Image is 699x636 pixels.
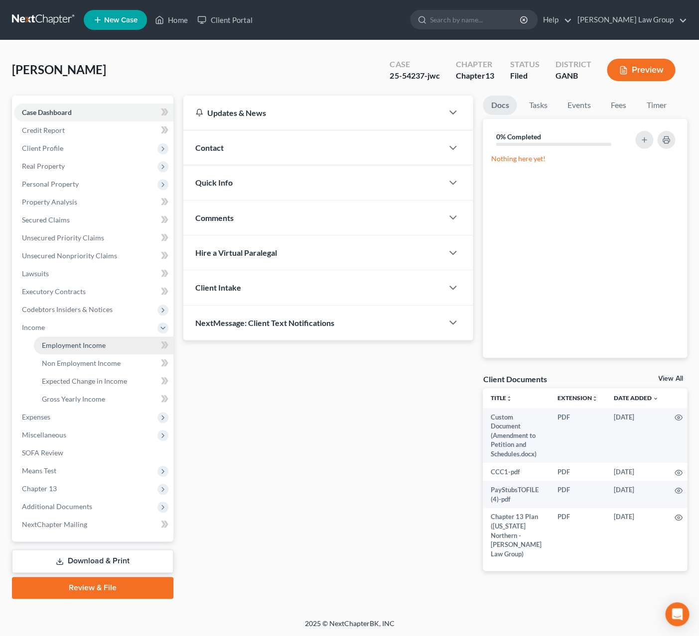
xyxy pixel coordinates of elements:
span: Personal Property [22,180,79,188]
span: 13 [485,71,494,80]
input: Search by name... [430,10,521,29]
span: Expenses [22,413,50,421]
span: New Case [104,16,138,24]
td: PayStubsTOFILE (4)-pdf [483,481,550,508]
td: Chapter 13 Plan ([US_STATE] Northern - [PERSON_NAME] Law Group) [483,508,550,563]
td: PDF [550,463,606,481]
span: Gross Yearly Income [42,395,105,403]
span: Client Intake [195,283,241,292]
td: [DATE] [606,481,667,508]
span: Unsecured Priority Claims [22,233,104,242]
a: SOFA Review [14,444,173,462]
a: Docs [483,96,517,115]
td: Custom Document (Amendment to Petition and Schedules.docx) [483,408,550,463]
span: Contact [195,143,224,152]
span: Secured Claims [22,215,70,224]
span: [PERSON_NAME] [12,62,106,77]
span: Property Analysis [22,198,77,206]
a: Tasks [521,96,555,115]
div: 25-54237-jwc [390,70,439,82]
a: Download & Print [12,549,173,573]
span: Lawsuits [22,269,49,278]
span: Hire a Virtual Paralegal [195,248,277,257]
a: Fees [602,96,634,115]
div: Status [510,59,539,70]
div: District [555,59,591,70]
span: Non Employment Income [42,359,121,367]
td: [DATE] [606,408,667,463]
td: PDF [550,481,606,508]
div: Open Intercom Messenger [665,602,689,626]
a: Help [538,11,571,29]
div: Updates & News [195,107,431,118]
div: GANB [555,70,591,82]
p: Nothing here yet! [491,154,679,164]
span: Comments [195,213,234,222]
a: Titleunfold_more [491,394,512,402]
a: Unsecured Nonpriority Claims [14,247,173,265]
span: Client Profile [22,144,63,152]
a: Credit Report [14,121,173,139]
a: [PERSON_NAME] Law Group [572,11,687,29]
div: Case [390,59,439,70]
i: unfold_more [506,396,512,402]
span: Miscellaneous [22,430,66,439]
a: Case Dashboard [14,104,173,121]
span: Unsecured Nonpriority Claims [22,251,117,260]
td: [DATE] [606,508,667,563]
span: Chapter 13 [22,484,57,493]
span: Additional Documents [22,502,92,511]
span: Means Test [22,466,56,475]
a: NextChapter Mailing [14,516,173,533]
span: SOFA Review [22,448,63,457]
div: Filed [510,70,539,82]
i: expand_more [653,396,659,402]
a: Executory Contracts [14,283,173,301]
span: NextMessage: Client Text Notifications [195,318,334,327]
a: Gross Yearly Income [34,390,173,408]
span: Real Property [22,162,65,170]
a: Property Analysis [14,193,173,211]
a: Expected Change in Income [34,372,173,390]
a: Date Added expand_more [614,394,659,402]
button: Preview [607,59,675,81]
td: [DATE] [606,463,667,481]
div: Client Documents [483,374,547,384]
a: Client Portal [192,11,257,29]
span: Income [22,323,45,331]
strong: 0% Completed [496,132,541,141]
span: Case Dashboard [22,108,72,116]
td: PDF [550,508,606,563]
span: Credit Report [22,126,65,134]
span: Quick Info [195,178,233,187]
i: unfold_more [592,396,598,402]
td: CCC1-pdf [483,463,550,481]
a: View All [658,375,683,382]
div: Chapter [455,70,494,82]
a: Secured Claims [14,211,173,229]
a: Timer [638,96,674,115]
a: Lawsuits [14,265,173,283]
span: Employment Income [42,341,106,349]
span: Executory Contracts [22,287,86,296]
span: NextChapter Mailing [22,520,87,529]
span: Expected Change in Income [42,377,127,385]
a: Unsecured Priority Claims [14,229,173,247]
a: Home [150,11,192,29]
div: Chapter [455,59,494,70]
a: Non Employment Income [34,354,173,372]
a: Extensionunfold_more [558,394,598,402]
a: Review & File [12,577,173,599]
a: Employment Income [34,336,173,354]
a: Events [559,96,598,115]
td: PDF [550,408,606,463]
span: Codebtors Insiders & Notices [22,305,113,314]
